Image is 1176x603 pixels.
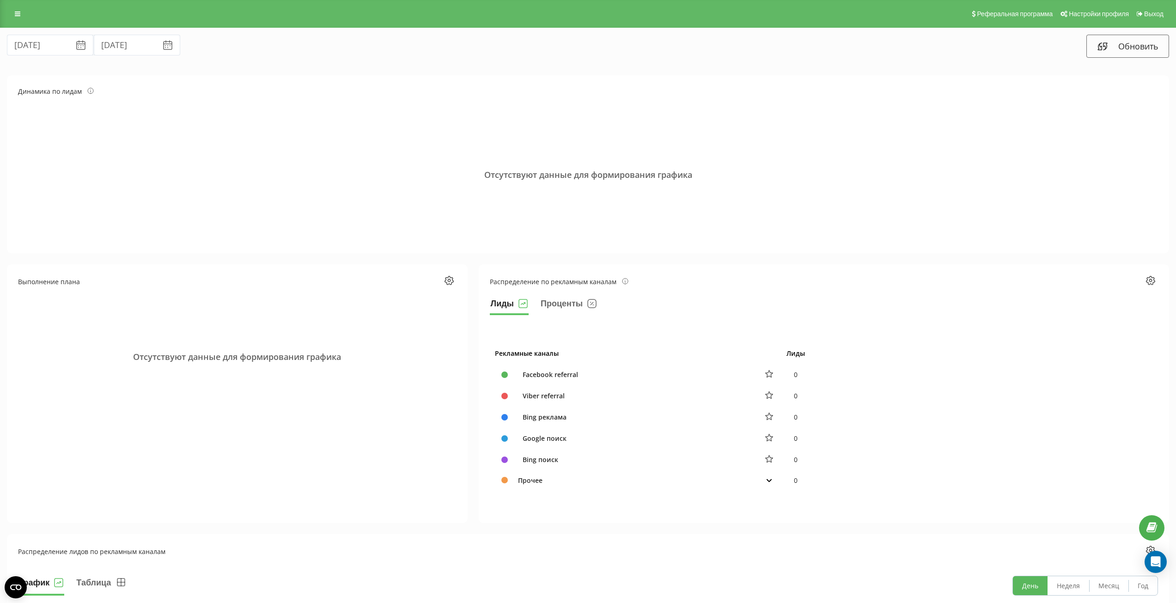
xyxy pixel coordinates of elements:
div: Выполнение плана [18,277,80,286]
span: Выход [1144,10,1164,18]
div: Google поиск [518,433,752,443]
button: Лиды [490,297,529,315]
th: Лиды [781,342,810,364]
button: Проценты [540,297,597,315]
div: Распределение лидов по рекламным каналам [18,547,165,556]
span: Настройки профиля [1069,10,1129,18]
div: Отсутствуют данные для формирования графика [18,115,1158,235]
div: Viber referral [518,391,752,401]
button: График [18,576,64,596]
button: День [1013,576,1048,595]
button: Обновить [1086,35,1169,58]
td: 0 [781,449,810,470]
div: Отсутствуют данные для формирования графика [18,297,457,417]
span: Реферальная программа [977,10,1053,18]
th: Рекламные каналы [490,342,781,364]
div: Bing реклама [518,412,752,422]
button: Месяц [1089,576,1128,595]
div: Open Intercom Messenger [1145,551,1167,573]
div: Bing поиск [518,455,752,464]
div: Facebook referral [518,370,752,379]
td: 0 [781,364,810,385]
div: Динамика по лидам [18,86,94,96]
td: 0 [781,470,810,490]
button: Open CMP widget [5,576,27,598]
td: Прочее [513,470,757,490]
button: Таблица [75,576,128,596]
td: 0 [781,428,810,449]
button: Неделя [1048,576,1089,595]
td: 0 [781,385,810,407]
button: Год [1128,576,1158,595]
div: Распределение по рекламным каналам [490,277,628,286]
td: 0 [781,407,810,428]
